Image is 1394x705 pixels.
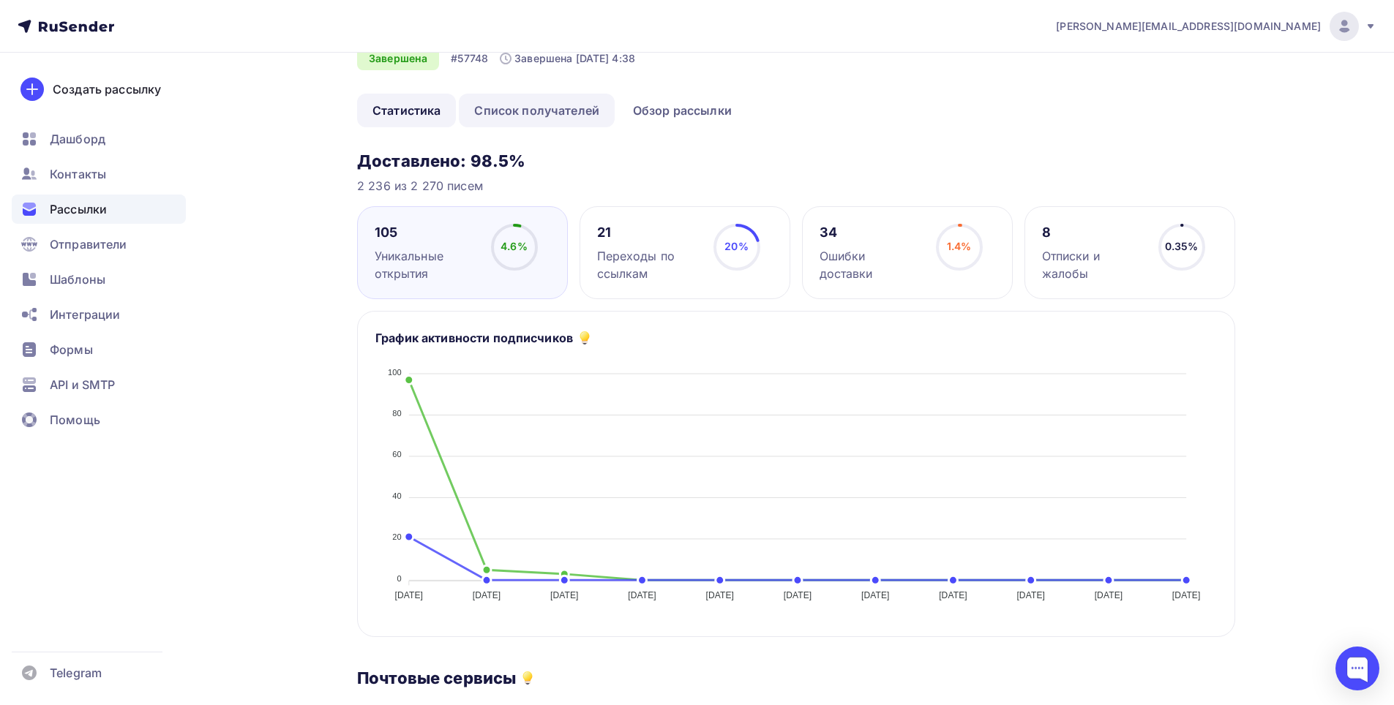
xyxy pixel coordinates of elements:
div: Уникальные открытия [375,247,478,282]
a: Дашборд [12,124,186,154]
tspan: [DATE] [1095,590,1123,600]
div: Ошибки доставки [820,247,923,282]
tspan: 100 [388,368,402,377]
tspan: [DATE] [550,590,579,600]
span: Отправители [50,235,127,253]
tspan: 20 [392,532,402,541]
div: 105 [375,224,478,241]
span: Шаблоны [50,271,105,288]
tspan: [DATE] [1172,590,1201,600]
tspan: [DATE] [939,590,967,600]
tspan: 80 [392,409,402,418]
a: Обзор рассылки [618,94,747,127]
span: 1.4% [947,240,972,252]
tspan: [DATE] [861,590,890,600]
div: 2 236 из 2 270 писем [357,177,1235,195]
span: Интеграции [50,306,120,323]
div: Переходы по ссылкам [597,247,700,282]
span: Контакты [50,165,106,183]
a: Контакты [12,159,186,189]
tspan: [DATE] [1016,590,1045,600]
tspan: [DATE] [705,590,734,600]
span: Формы [50,341,93,358]
a: Список получателей [459,94,615,127]
div: Отписки и жалобы [1042,247,1145,282]
h3: Доставлено: 98.5% [357,151,1235,171]
div: 21 [597,224,700,241]
span: API и SMTP [50,376,115,393]
tspan: [DATE] [784,590,812,600]
span: Рассылки [50,200,107,218]
div: 34 [820,224,923,241]
a: [PERSON_NAME][EMAIL_ADDRESS][DOMAIN_NAME] [1056,12,1376,41]
div: #57748 [451,51,488,66]
div: Завершена [DATE] 4:38 [500,51,635,66]
h3: Почтовые сервисы [357,668,516,688]
a: Отправители [12,230,186,259]
span: Дашборд [50,130,105,148]
span: Помощь [50,411,100,429]
tspan: [DATE] [394,590,423,600]
tspan: 60 [392,450,402,459]
span: 4.6% [501,240,528,252]
a: Рассылки [12,195,186,224]
h5: График активности подписчиков [375,329,573,347]
tspan: 0 [397,574,402,583]
span: 0.35% [1165,240,1199,252]
div: Завершена [357,47,439,70]
span: 20% [724,240,748,252]
a: Статистика [357,94,456,127]
tspan: [DATE] [628,590,656,600]
a: Шаблоны [12,265,186,294]
tspan: 40 [392,491,402,500]
tspan: [DATE] [473,590,501,600]
span: [PERSON_NAME][EMAIL_ADDRESS][DOMAIN_NAME] [1056,19,1321,34]
div: Создать рассылку [53,80,161,98]
div: 8 [1042,224,1145,241]
a: Формы [12,335,186,364]
span: Telegram [50,664,102,682]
